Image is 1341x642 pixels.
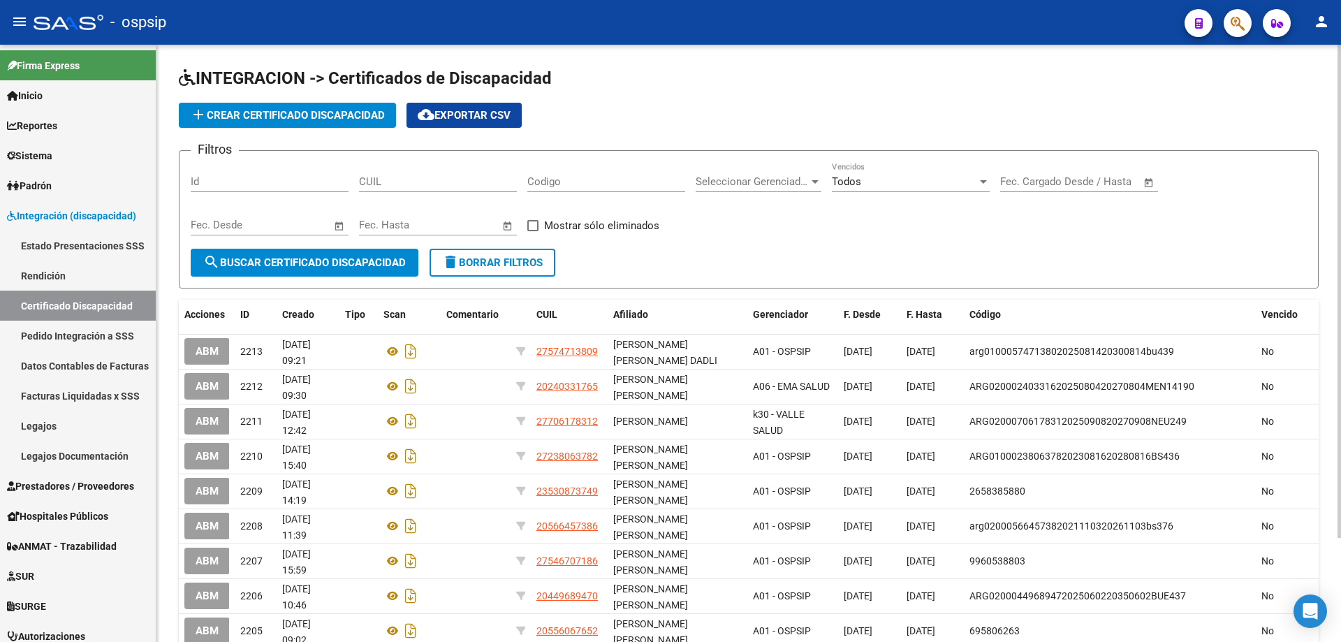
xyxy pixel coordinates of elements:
[1261,451,1274,462] span: No
[1261,346,1274,357] span: No
[969,416,1187,427] span: ARG02000706178312025090820270908NEU249
[536,381,598,392] span: 20240331765
[339,300,378,330] datatable-header-cell: Tipo
[907,381,935,392] span: [DATE]
[1069,175,1137,188] input: Fecha fin
[844,451,872,462] span: [DATE]
[536,486,598,497] span: 23530873749
[613,374,688,401] span: [PERSON_NAME] [PERSON_NAME]
[844,590,872,601] span: [DATE]
[418,109,511,122] span: Exportar CSV
[969,381,1194,392] span: ARG0200024033162025080420270804MEN14190
[696,175,809,188] span: Seleccionar Gerenciador
[196,486,219,498] span: ABM
[184,583,230,608] button: ABM
[753,309,808,320] span: Gerenciador
[969,486,1025,497] span: 2658385880
[184,338,230,364] button: ABM
[753,590,811,601] span: A01 - OSPSIP
[179,103,396,128] button: Crear Certificado Discapacidad
[613,444,688,487] span: [PERSON_NAME] [PERSON_NAME] [PERSON_NAME]
[7,88,43,103] span: Inicio
[753,555,811,567] span: A01 - OSPSIP
[1261,590,1274,601] span: No
[240,346,263,357] span: 2213
[1256,300,1319,330] datatable-header-cell: Vencido
[613,583,688,611] span: [PERSON_NAME] [PERSON_NAME]
[282,374,311,401] span: [DATE] 09:30
[613,416,688,427] span: [PERSON_NAME]
[190,106,207,123] mat-icon: add
[332,218,348,234] button: Open calendar
[402,410,420,432] i: Descargar documento
[196,555,219,568] span: ABM
[613,309,648,320] span: Afiliado
[7,539,117,554] span: ANMAT - Trazabilidad
[240,625,263,636] span: 2205
[747,300,838,330] datatable-header-cell: Gerenciador
[442,254,459,270] mat-icon: delete
[544,217,659,234] span: Mostrar sólo eliminados
[7,208,136,224] span: Integración (discapacidad)
[753,381,830,392] span: A06 - EMA SALUD
[844,346,872,357] span: [DATE]
[203,254,220,270] mat-icon: search
[844,486,872,497] span: [DATE]
[11,13,28,30] mat-icon: menu
[7,599,46,614] span: SURGE
[753,520,811,532] span: A01 - OSPSIP
[402,620,420,642] i: Descargar documento
[191,219,247,231] input: Fecha inicio
[969,590,1186,601] span: ARG02000449689472025060220350602BUE437
[901,300,964,330] datatable-header-cell: F. Hasta
[753,346,811,357] span: A01 - OSPSIP
[907,346,935,357] span: [DATE]
[7,178,52,194] span: Padrón
[196,625,219,638] span: ABM
[969,309,1001,320] span: Código
[907,451,935,462] span: [DATE]
[402,340,420,363] i: Descargar documento
[402,515,420,537] i: Descargar documento
[383,309,406,320] span: Scan
[1261,486,1274,497] span: No
[184,373,230,399] button: ABM
[402,445,420,467] i: Descargar documento
[536,309,557,320] span: CUIL
[282,444,311,471] span: [DATE] 15:40
[240,486,263,497] span: 2209
[196,590,219,603] span: ABM
[536,416,598,427] span: 27706178312
[378,300,441,330] datatable-header-cell: Scan
[844,416,872,427] span: [DATE]
[203,256,406,269] span: Buscar Certificado Discapacidad
[446,309,499,320] span: Comentario
[536,520,598,532] span: 20566457386
[753,409,805,436] span: k30 - VALLE SALUD
[240,451,263,462] span: 2210
[282,409,311,436] span: [DATE] 12:42
[7,118,57,133] span: Reportes
[907,555,935,567] span: [DATE]
[969,555,1025,567] span: 9960538803
[907,416,935,427] span: [DATE]
[907,309,942,320] span: F. Hasta
[1261,309,1298,320] span: Vencido
[753,451,811,462] span: A01 - OSPSIP
[7,58,80,73] span: Firma Express
[536,346,598,357] span: 27574713809
[1141,175,1157,191] button: Open calendar
[907,625,935,636] span: [DATE]
[191,140,239,159] h3: Filtros
[359,219,416,231] input: Fecha inicio
[500,218,516,234] button: Open calendar
[428,219,496,231] input: Fecha fin
[282,309,314,320] span: Creado
[613,339,717,366] span: [PERSON_NAME] [PERSON_NAME] DADLI
[613,479,688,506] span: [PERSON_NAME] [PERSON_NAME]
[1261,416,1274,427] span: No
[184,548,230,574] button: ABM
[240,381,263,392] span: 2212
[184,513,230,539] button: ABM
[7,569,34,584] span: SUR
